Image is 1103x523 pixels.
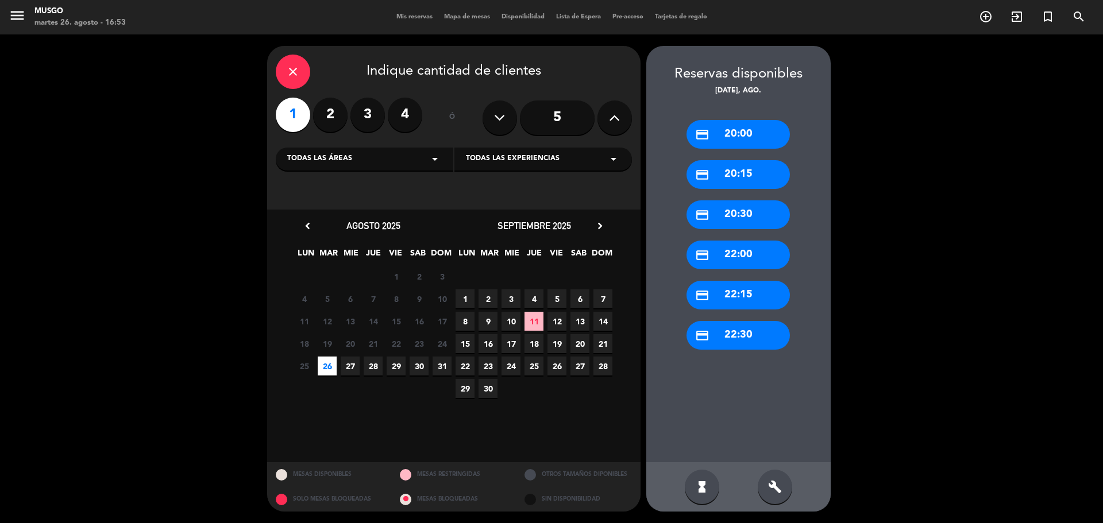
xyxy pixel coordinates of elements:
span: 7 [593,289,612,308]
i: arrow_drop_down [428,152,442,166]
label: 2 [313,98,348,132]
span: 17 [433,312,452,331]
span: 21 [364,334,383,353]
span: 11 [524,312,543,331]
i: search [1072,10,1086,24]
span: 8 [387,289,406,308]
span: 15 [387,312,406,331]
span: Disponibilidad [496,14,550,20]
span: 28 [364,357,383,375]
span: 3 [433,267,452,286]
span: 13 [570,312,589,331]
span: 29 [387,357,406,375]
span: septiembre 2025 [497,220,571,231]
span: 22 [387,334,406,353]
span: Lista de Espera [550,14,607,20]
div: OTROS TAMAÑOS DIPONIBLES [516,462,641,487]
span: 27 [341,357,360,375]
span: LUN [296,246,315,265]
span: 22 [456,357,475,375]
span: DOM [431,246,450,265]
span: Tarjetas de regalo [649,14,713,20]
span: 9 [479,312,497,331]
span: 10 [433,289,452,308]
span: 21 [593,334,612,353]
span: 13 [341,312,360,331]
span: 6 [341,289,360,308]
span: 24 [502,357,520,375]
span: 20 [570,334,589,353]
span: LUN [457,246,476,265]
span: MAR [480,246,499,265]
span: 14 [593,312,612,331]
div: MESAS BLOQUEADAS [391,487,516,512]
i: credit_card [695,248,709,262]
i: credit_card [695,208,709,222]
i: chevron_left [302,220,314,232]
span: 17 [502,334,520,353]
span: MIE [341,246,360,265]
span: 3 [502,289,520,308]
span: JUE [364,246,383,265]
div: Musgo [34,6,126,17]
span: Todas las áreas [287,153,352,165]
div: [DATE], ago. [646,86,831,97]
span: MAR [319,246,338,265]
span: 11 [295,312,314,331]
span: 15 [456,334,475,353]
i: add_circle_outline [979,10,993,24]
span: 16 [479,334,497,353]
span: 19 [547,334,566,353]
i: credit_card [695,288,709,303]
i: credit_card [695,168,709,182]
span: SAB [408,246,427,265]
span: 4 [524,289,543,308]
span: 26 [318,357,337,375]
span: 2 [410,267,429,286]
span: 9 [410,289,429,308]
span: 26 [547,357,566,375]
div: 22:00 [687,241,790,269]
span: MIE [502,246,521,265]
span: 12 [547,312,566,331]
span: agosto 2025 [346,220,400,231]
span: 24 [433,334,452,353]
span: 28 [593,357,612,375]
span: 1 [456,289,475,308]
div: 20:15 [687,160,790,189]
span: 18 [524,334,543,353]
span: VIE [547,246,566,265]
div: Reservas disponibles [646,63,831,86]
span: 6 [570,289,589,308]
label: 1 [276,98,310,132]
i: turned_in_not [1041,10,1055,24]
span: 30 [410,357,429,375]
i: chevron_right [594,220,606,232]
i: credit_card [695,328,709,343]
span: 1 [387,267,406,286]
div: 20:30 [687,200,790,229]
span: Mis reservas [391,14,438,20]
span: 8 [456,312,475,331]
button: menu [9,7,26,28]
span: 19 [318,334,337,353]
span: 20 [341,334,360,353]
span: 29 [456,379,475,398]
div: MESAS RESTRINGIDAS [391,462,516,487]
span: Pre-acceso [607,14,649,20]
span: 30 [479,379,497,398]
span: 23 [410,334,429,353]
label: 3 [350,98,385,132]
i: menu [9,7,26,24]
span: 23 [479,357,497,375]
span: 18 [295,334,314,353]
i: credit_card [695,127,709,142]
i: build [768,480,782,494]
div: 22:30 [687,321,790,350]
span: 31 [433,357,452,375]
div: SOLO MESAS BLOQUEADAS [267,487,392,512]
span: Todas las experiencias [466,153,560,165]
span: 2 [479,289,497,308]
span: 14 [364,312,383,331]
span: 4 [295,289,314,308]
